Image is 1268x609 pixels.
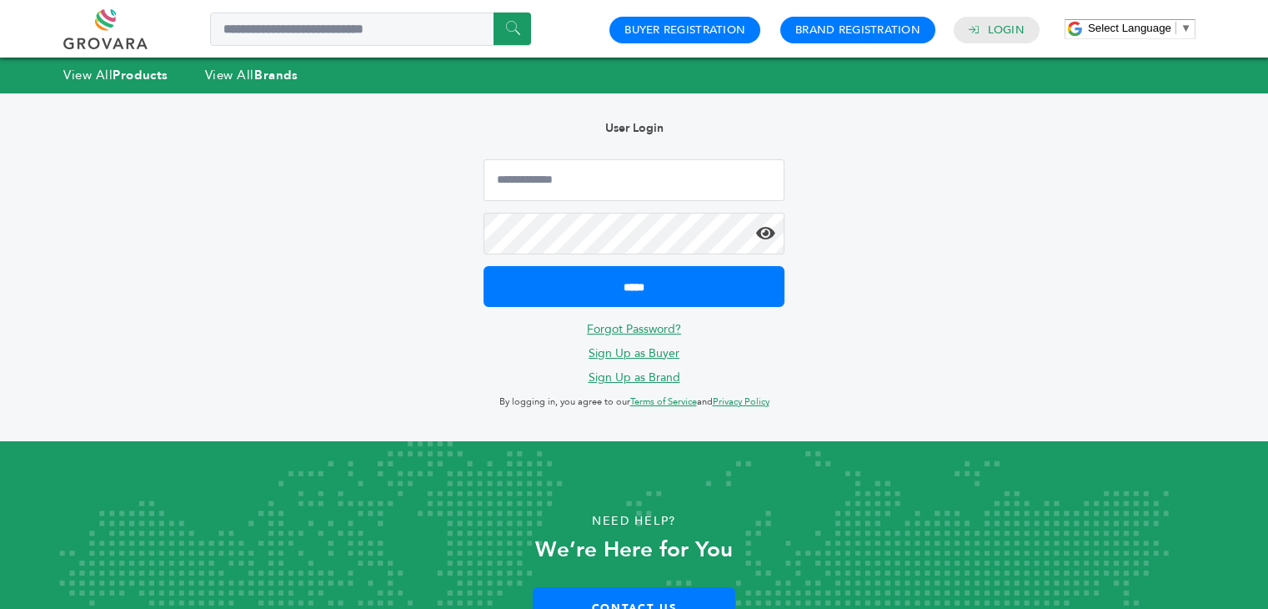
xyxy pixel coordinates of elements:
p: By logging in, you agree to our and [484,392,784,412]
a: Select Language​ [1088,22,1191,34]
span: Select Language [1088,22,1171,34]
a: Brand Registration [795,23,920,38]
a: Buyer Registration [624,23,745,38]
a: Privacy Policy [713,395,769,408]
a: Forgot Password? [587,321,681,337]
b: User Login [605,120,664,136]
span: ▼ [1180,22,1191,34]
a: Login [988,23,1025,38]
a: Terms of Service [630,395,697,408]
strong: Products [113,67,168,83]
input: Search a product or brand... [210,13,531,46]
a: Sign Up as Buyer [589,345,679,361]
strong: Brands [254,67,298,83]
a: Sign Up as Brand [589,370,680,385]
input: Email Address [484,159,784,201]
input: Password [484,213,784,254]
p: Need Help? [63,509,1205,534]
strong: We’re Here for You [535,535,733,565]
a: View AllBrands [205,67,298,83]
a: View AllProducts [63,67,168,83]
